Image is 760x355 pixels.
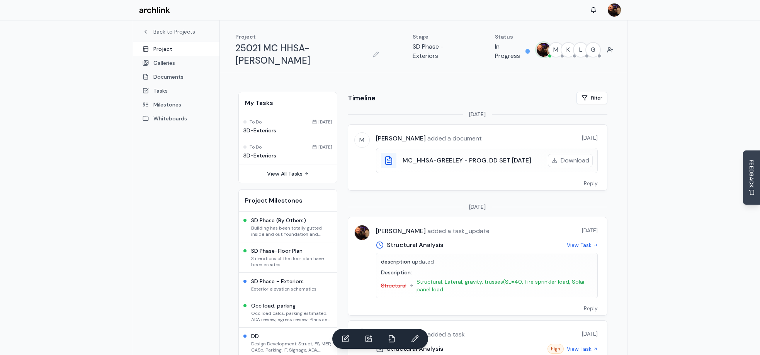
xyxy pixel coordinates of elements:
[743,150,760,205] button: Send Feedback
[243,127,332,134] h3: SD-Exteriors
[548,42,564,57] button: M
[139,7,170,14] img: Archlink
[547,344,564,354] span: high
[748,160,755,188] span: FEEDBACK
[376,134,426,142] span: [PERSON_NAME]
[143,28,210,35] a: Back to Projects
[575,301,607,315] button: Reply
[251,277,316,285] h3: SD Phase - Exteriors
[355,225,369,240] img: MARC JONES
[381,269,412,276] span: description :
[573,42,588,57] button: L
[251,216,332,224] h3: SD Phase (By Others)
[549,43,563,57] span: M
[348,93,376,103] h2: Timeline
[403,156,531,165] h3: MC_HHSA-GREELEY - PROG. DD SET [DATE]
[267,170,309,177] a: View All Tasks
[582,227,598,234] span: [DATE]
[381,258,410,265] span: description
[235,33,382,41] p: Project
[548,154,593,167] button: Download
[585,42,601,57] button: G
[251,225,332,237] p: Building has been totally gutted inside and out. foundation and framing - walls and roof remain.
[387,240,443,250] span: Structural Analysis
[251,310,332,323] p: Occ load calcs, parking estimated, ADA review, egress review. Plans sent to [GEOGRAPHIC_DATA] for...
[469,203,486,211] span: [DATE]
[245,196,331,205] h2: Project Milestones
[133,70,219,84] a: Documents
[413,42,464,61] p: SD Phase - Exteriors
[417,278,592,293] span: ​Structural; Lateral, gravity, trusses(SL=40, Fire sprinkler load, Solar panel load.
[133,42,219,56] a: Project
[561,43,575,57] span: K
[355,133,369,147] span: M
[586,43,600,57] span: G
[426,134,482,142] span: added a document
[387,344,443,353] span: Structural Analysis
[575,176,607,190] button: Reply
[133,112,219,125] a: Whiteboards
[381,282,406,289] span: ​Structural
[251,302,332,309] h3: Occ load, parking
[561,42,576,57] button: K
[251,286,316,292] p: Exterior elevation schematics
[582,330,598,338] span: [DATE]
[537,43,551,57] img: MARC JONES
[251,247,332,255] h3: SD Phase-Floor Plan
[469,110,486,118] span: [DATE]
[250,119,262,125] span: To Do
[381,258,593,265] div: updated
[561,156,589,165] span: Download
[567,345,598,353] a: View Task
[133,98,219,112] a: Milestones
[245,98,331,108] h2: My Tasks
[235,42,368,67] h1: 25021 MC HHSA-[PERSON_NAME]
[536,42,551,57] button: MARC JONES
[495,33,530,41] p: Status
[567,241,598,249] a: View Task
[251,332,332,340] h3: DD
[251,255,332,268] p: 3 iterations of the floor plan have been creates
[251,341,332,353] p: Design Development: Struct, FS, MEP, CASp, Parking, IT, Signage, ADA, Egress, Etc.
[576,92,607,104] button: Filter
[133,84,219,98] a: Tasks
[312,144,332,150] div: [DATE]
[376,227,426,235] span: [PERSON_NAME]
[250,144,262,150] span: To Do
[413,33,464,41] p: Stage
[426,227,490,235] span: added a task_update
[608,3,621,17] img: MARC JONES
[574,43,588,57] span: L
[582,134,598,142] span: [DATE]
[426,330,465,338] span: added a task
[133,56,219,70] a: Galleries
[243,152,332,159] h3: SD-Exteriors
[312,119,332,125] div: [DATE]
[495,42,522,61] p: In Progress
